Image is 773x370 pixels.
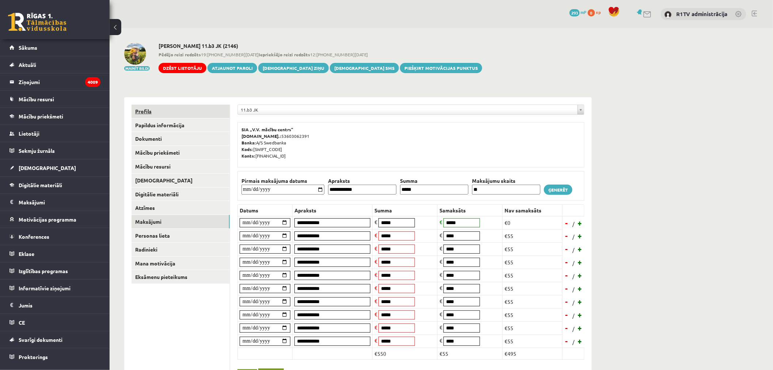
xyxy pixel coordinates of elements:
[438,348,503,359] td: €55
[9,142,100,159] a: Sekmju žurnāls
[19,73,100,90] legend: Ziņojumi
[9,331,100,348] a: Svarīgi dokumenti
[132,201,230,215] a: Atzīmes
[9,91,100,107] a: Mācību resursi
[132,257,230,270] a: Mana motivācija
[9,159,100,176] a: [DEMOGRAPHIC_DATA]
[576,257,584,268] a: +
[19,250,34,257] span: Eklase
[572,286,575,293] span: /
[544,185,572,195] a: Ģenerēt
[374,298,377,304] span: €
[19,216,76,223] span: Motivācijas programma
[241,153,255,159] b: Konts:
[241,146,253,152] b: Kods:
[9,211,100,228] a: Motivācijas programma
[19,96,54,102] span: Mācību resursi
[373,204,438,216] th: Summa
[9,56,100,73] a: Aktuāli
[19,285,71,291] span: Informatīvie ziņojumi
[293,204,373,216] th: Apraksts
[132,215,230,229] a: Maksājumi
[374,258,377,265] span: €
[374,245,377,252] span: €
[439,311,442,317] span: €
[9,39,100,56] a: Sākums
[563,230,571,241] a: -
[132,146,230,159] a: Mācību priekšmeti
[503,348,563,359] td: €495
[258,63,329,73] a: [DEMOGRAPHIC_DATA] ziņu
[572,325,575,333] span: /
[503,204,563,216] th: Nav samaksāts
[576,270,584,281] a: +
[374,232,377,238] span: €
[576,322,584,333] a: +
[19,336,62,343] span: Svarīgi dokumenti
[19,165,76,171] span: [DEMOGRAPHIC_DATA]
[563,309,571,320] a: -
[572,312,575,320] span: /
[19,113,63,120] span: Mācību priekšmeti
[576,309,584,320] a: +
[572,220,575,228] span: /
[373,348,438,359] td: €550
[563,322,571,333] a: -
[576,218,584,229] a: +
[19,130,39,137] span: Lietotāji
[374,324,377,331] span: €
[576,283,584,294] a: +
[19,147,55,154] span: Sekmju žurnāls
[241,105,575,114] span: 11.b3 JK
[576,243,584,254] a: +
[588,9,605,15] a: 0 xp
[19,354,48,360] span: Proktorings
[85,77,100,87] i: 4009
[503,242,563,256] td: €55
[572,233,575,241] span: /
[19,319,25,326] span: CE
[124,66,150,71] button: Mainīt bildi
[503,282,563,295] td: €55
[238,105,584,114] a: 11.b3 JK
[470,177,542,185] th: Maksājumu skaits
[563,218,571,229] a: -
[241,140,256,146] b: Banka:
[159,43,482,49] h2: [PERSON_NAME] 11.b3 JK (2146)
[596,9,601,15] span: xp
[439,271,442,278] span: €
[9,194,100,211] a: Maksājumi
[132,174,230,187] a: [DEMOGRAPHIC_DATA]
[572,246,575,254] span: /
[439,324,442,331] span: €
[19,61,36,68] span: Aktuāli
[9,297,100,314] a: Jumis
[19,194,100,211] legend: Maksājumi
[9,125,100,142] a: Lietotāji
[132,270,230,284] a: Eksāmenu pieteikums
[132,105,230,118] a: Profils
[19,233,49,240] span: Konferences
[576,336,584,347] a: +
[132,118,230,132] a: Papildus informācija
[439,284,442,291] span: €
[326,177,398,185] th: Apraksts
[207,63,257,73] a: Atjaunot paroli
[238,204,293,216] th: Datums
[374,219,377,225] span: €
[439,298,442,304] span: €
[677,10,728,18] a: R1TV administrācija
[588,9,595,16] span: 0
[132,243,230,256] a: Radinieki
[259,52,310,57] b: Iepriekšējo reizi redzēts
[570,9,587,15] a: 293 mP
[132,132,230,146] a: Dokumenti
[9,314,100,331] a: CE
[9,348,100,365] a: Proktorings
[124,43,146,65] img: Ruslana Smalinska
[241,126,580,159] p: 53603062391 A/S Swedbanka [SWIFT_CODE] [FINANCIAL_ID]
[439,258,442,265] span: €
[398,177,470,185] th: Summa
[439,245,442,252] span: €
[19,182,62,188] span: Digitālie materiāli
